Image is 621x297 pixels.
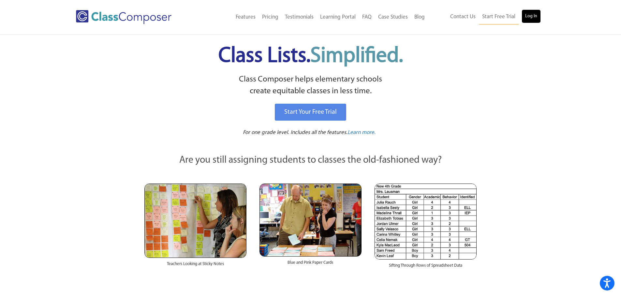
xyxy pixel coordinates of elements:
nav: Header Menu [198,10,428,24]
a: Contact Us [447,10,479,24]
a: Start Free Trial [479,10,519,24]
div: Teachers Looking at Sticky Notes [144,258,246,274]
span: Start Your Free Trial [284,109,337,115]
span: For one grade level. Includes all the features. [243,130,347,135]
nav: Header Menu [428,10,540,24]
img: Teachers Looking at Sticky Notes [144,184,246,258]
a: Features [232,10,259,24]
span: Learn more. [347,130,376,135]
a: Case Studies [375,10,411,24]
img: Class Composer [76,10,171,24]
span: Simplified. [310,46,403,67]
p: Are you still assigning students to classes the old-fashioned way? [144,153,477,168]
a: Blog [411,10,428,24]
a: Log In [522,10,540,23]
a: Pricing [259,10,282,24]
a: Learn more. [347,129,376,137]
p: Class Composer helps elementary schools create equitable classes in less time. [143,74,478,97]
div: Sifting Through Rows of Spreadsheet Data [375,260,477,275]
img: Blue and Pink Paper Cards [259,184,362,256]
a: Testimonials [282,10,317,24]
a: FAQ [359,10,375,24]
a: Learning Portal [317,10,359,24]
img: Spreadsheets [375,184,477,260]
div: Blue and Pink Paper Cards [259,257,362,272]
a: Start Your Free Trial [275,104,346,121]
span: Class Lists. [218,46,403,67]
